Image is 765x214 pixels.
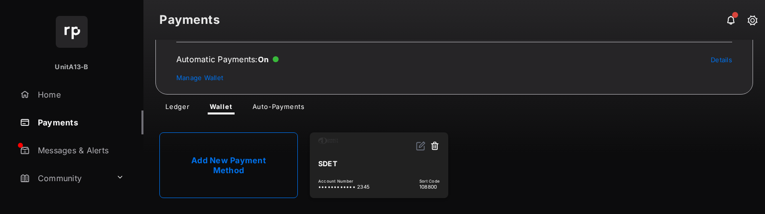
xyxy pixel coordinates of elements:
[56,16,88,48] img: svg+xml;base64,PHN2ZyB4bWxucz0iaHR0cDovL3d3dy53My5vcmcvMjAwMC9zdmciIHdpZHRoPSI2NCIgaGVpZ2h0PSI2NC...
[318,155,440,172] div: SDET
[159,14,220,26] strong: Payments
[419,179,440,184] span: Sort Code
[55,62,88,72] p: UnitA13-B
[159,132,298,198] a: Add New Payment Method
[258,55,269,64] span: On
[711,56,732,64] a: Details
[16,166,112,190] a: Community
[176,74,223,82] a: Manage Wallet
[176,54,279,64] div: Automatic Payments :
[318,184,370,190] span: •••••••••••• 2345
[16,83,143,107] a: Home
[202,103,241,114] a: Wallet
[157,103,198,114] a: Ledger
[416,141,426,151] img: svg+xml;base64,PHN2ZyB2aWV3Qm94PSIwIDAgMjQgMjQiIHdpZHRoPSIxNiIgaGVpZ2h0PSIxNiIgZmlsbD0ibm9uZSIgeG...
[16,110,143,134] a: Payments
[245,103,313,114] a: Auto-Payments
[318,179,370,184] span: Account Number
[16,138,143,162] a: Messages & Alerts
[419,184,440,190] span: 108800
